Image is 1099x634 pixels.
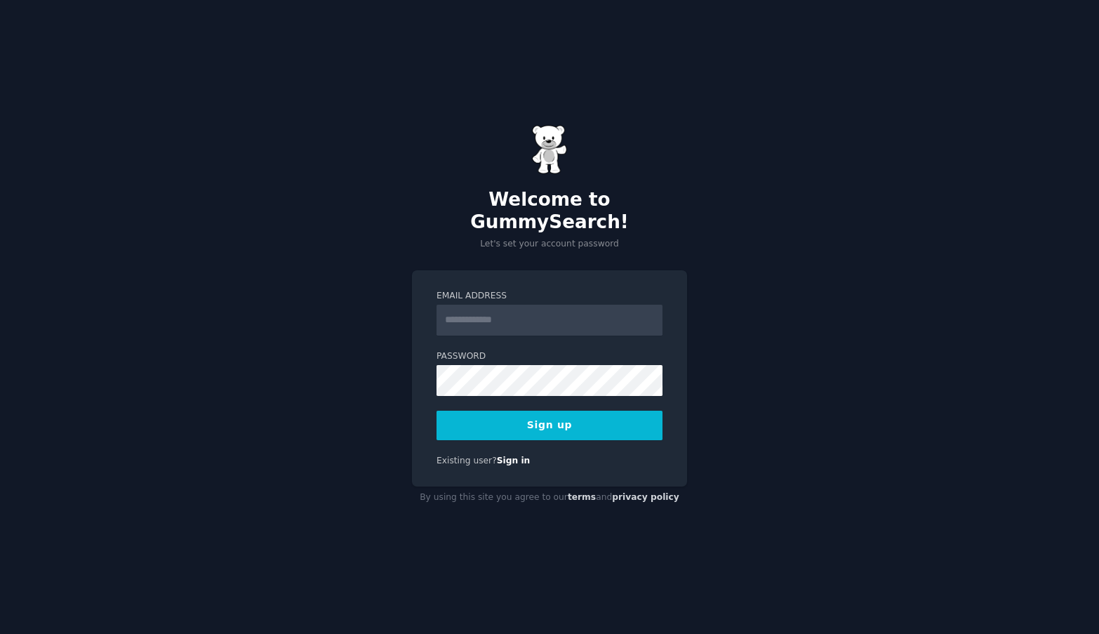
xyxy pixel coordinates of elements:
[437,350,662,363] label: Password
[437,411,662,440] button: Sign up
[412,238,687,251] p: Let's set your account password
[532,125,567,174] img: Gummy Bear
[412,487,687,509] div: By using this site you agree to our and
[437,456,497,465] span: Existing user?
[612,492,679,502] a: privacy policy
[497,456,531,465] a: Sign in
[437,290,662,303] label: Email Address
[412,189,687,233] h2: Welcome to GummySearch!
[568,492,596,502] a: terms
